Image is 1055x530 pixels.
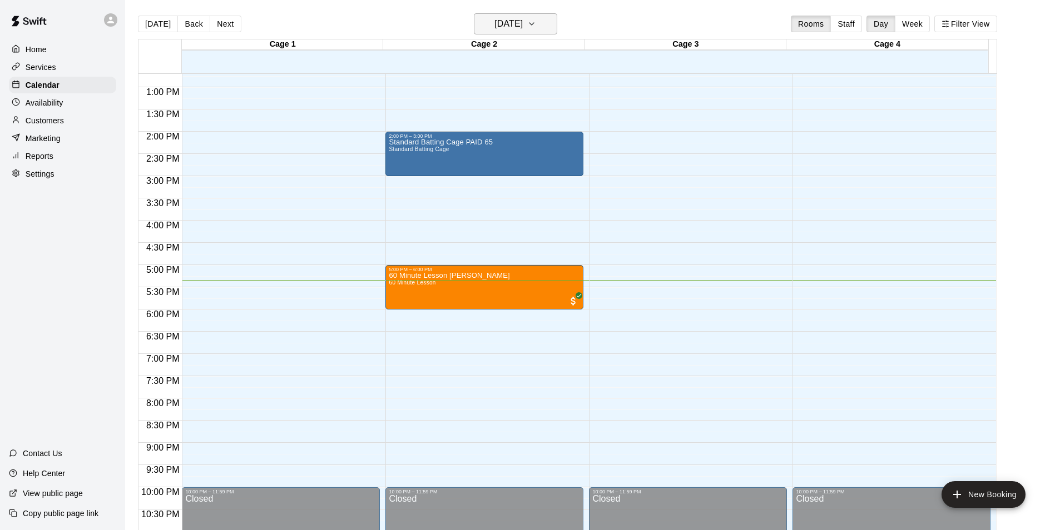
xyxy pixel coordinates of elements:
[143,87,182,97] span: 1:00 PM
[389,133,580,139] div: 2:00 PM – 3:00 PM
[26,115,64,126] p: Customers
[9,59,116,76] a: Services
[895,16,930,32] button: Week
[385,132,583,176] div: 2:00 PM – 3:00 PM: Standard Batting Cage PAID 65
[143,221,182,230] span: 4:00 PM
[143,354,182,363] span: 7:00 PM
[182,39,383,50] div: Cage 1
[143,154,182,163] span: 2:30 PM
[26,79,60,91] p: Calendar
[23,448,62,459] p: Contact Us
[26,62,56,73] p: Services
[9,166,116,182] a: Settings
[23,488,83,499] p: View public page
[177,16,210,32] button: Back
[389,267,580,272] div: 5:00 PM – 6:00 PM
[9,77,116,93] a: Calendar
[26,151,53,162] p: Reports
[185,489,377,494] div: 10:00 PM – 11:59 PM
[143,287,182,297] span: 5:30 PM
[138,16,178,32] button: [DATE]
[9,41,116,58] a: Home
[791,16,831,32] button: Rooms
[383,39,585,50] div: Cage 2
[26,44,47,55] p: Home
[143,332,182,341] span: 6:30 PM
[138,509,182,519] span: 10:30 PM
[585,39,786,50] div: Cage 3
[9,112,116,129] a: Customers
[9,148,116,164] a: Reports
[934,16,997,32] button: Filter View
[143,465,182,474] span: 9:30 PM
[568,296,579,307] span: All customers have paid
[210,16,241,32] button: Next
[26,168,55,179] p: Settings
[143,198,182,208] span: 3:30 PM
[389,279,435,286] span: 60 Minute Lesson
[143,376,182,386] span: 7:30 PM
[389,489,580,494] div: 10:00 PM – 11:59 PM
[830,16,862,32] button: Staff
[389,146,449,152] span: Standard Batting Cage
[592,489,784,494] div: 10:00 PM – 11:59 PM
[26,97,63,108] p: Availability
[474,13,557,34] button: [DATE]
[143,132,182,141] span: 2:00 PM
[786,39,988,50] div: Cage 4
[23,468,65,479] p: Help Center
[138,487,182,497] span: 10:00 PM
[143,421,182,430] span: 8:30 PM
[143,243,182,252] span: 4:30 PM
[385,265,583,309] div: 5:00 PM – 6:00 PM: 60 Minute Lesson mike p
[143,309,182,319] span: 6:00 PM
[494,16,523,32] h6: [DATE]
[866,16,895,32] button: Day
[942,481,1026,508] button: add
[143,398,182,408] span: 8:00 PM
[26,133,61,144] p: Marketing
[796,489,987,494] div: 10:00 PM – 11:59 PM
[143,176,182,186] span: 3:00 PM
[143,265,182,274] span: 5:00 PM
[9,130,116,147] a: Marketing
[143,109,182,119] span: 1:30 PM
[9,94,116,111] a: Availability
[143,443,182,452] span: 9:00 PM
[23,508,98,519] p: Copy public page link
